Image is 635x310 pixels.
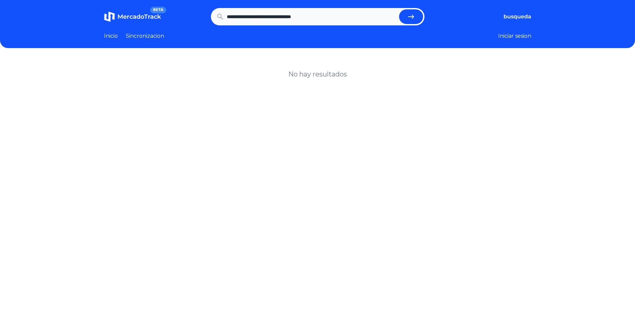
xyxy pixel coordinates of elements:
[150,7,166,13] span: BETA
[288,69,347,79] h1: No hay resultados
[504,13,531,21] button: busqueda
[117,13,161,20] span: MercadoTrack
[104,11,115,22] img: MercadoTrack
[104,11,161,22] a: MercadoTrackBETA
[126,32,164,40] a: Sincronizacion
[104,32,118,40] a: Inicio
[498,32,531,40] button: Iniciar sesion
